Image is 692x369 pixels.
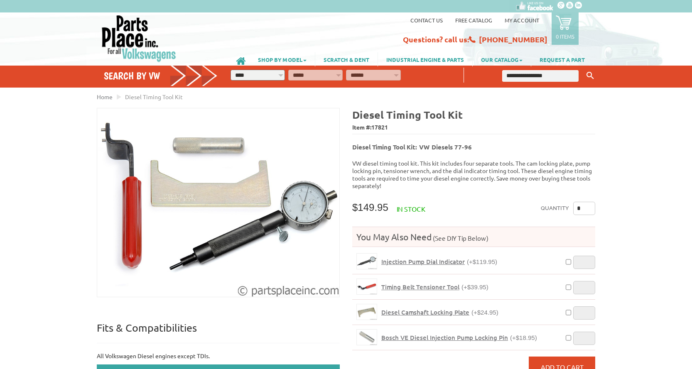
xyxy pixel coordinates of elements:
a: Bosch VE Diesel Injection Pump Locking Pin(+$18.95) [381,334,537,342]
a: Free Catalog [455,17,492,24]
span: Item #: [352,122,595,134]
a: REQUEST A PART [531,52,593,66]
img: Injection Pump Dial Indicator [357,254,377,269]
h4: You May Also Need [352,231,595,242]
a: SHOP BY MODEL [250,52,315,66]
a: Timing Belt Tensioner Tool(+$39.95) [381,283,488,291]
span: Diesel Camshaft Locking Plate [381,308,469,316]
a: Contact us [410,17,443,24]
p: 0 items [556,33,574,40]
span: Injection Pump Dial Indicator [381,257,465,266]
label: Quantity [541,202,569,215]
a: Bosch VE Diesel Injection Pump Locking Pin [356,329,377,345]
a: Diesel Camshaft Locking Plate [356,304,377,320]
span: Timing Belt Tensioner Tool [381,283,459,291]
span: (+$119.95) [467,258,497,265]
span: (+$18.95) [510,334,537,341]
p: VW diesel timing tool kit. This kit includes four separate tools. The cam locking plate, pump loc... [352,159,595,189]
img: Diesel Camshaft Locking Plate [357,304,377,320]
b: Diesel Timing Tool Kit: VW Diesels 77-96 [352,143,472,151]
span: Diesel Timing Tool Kit [125,93,183,100]
span: (See DIY Tip Below) [432,234,488,242]
span: (+$24.95) [471,309,498,316]
h4: Search by VW [104,70,218,82]
span: $149.95 [352,202,388,213]
button: Keyword Search [584,69,596,83]
a: Home [97,93,113,100]
img: Bosch VE Diesel Injection Pump Locking Pin [357,330,377,345]
a: Injection Pump Dial Indicator [356,253,377,269]
a: My Account [505,17,539,24]
a: OUR CATALOG [473,52,531,66]
span: (+$39.95) [461,283,488,291]
span: 17821 [371,123,388,131]
a: 0 items [552,12,579,45]
img: Diesel Timing Tool Kit [97,108,339,297]
p: All Volkswagen Diesel engines except TDIs. [97,352,340,360]
img: Parts Place Inc! [101,15,177,62]
a: SCRATCH & DENT [315,52,378,66]
b: Diesel Timing Tool Kit [352,108,463,121]
span: Bosch VE Diesel Injection Pump Locking Pin [381,333,508,342]
img: Timing Belt Tensioner Tool [357,279,377,294]
a: Timing Belt Tensioner Tool [356,279,377,295]
p: Fits & Compatibilities [97,321,340,343]
a: Injection Pump Dial Indicator(+$119.95) [381,258,497,266]
span: In stock [397,205,425,213]
a: Diesel Camshaft Locking Plate(+$24.95) [381,308,498,316]
a: INDUSTRIAL ENGINE & PARTS [378,52,472,66]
